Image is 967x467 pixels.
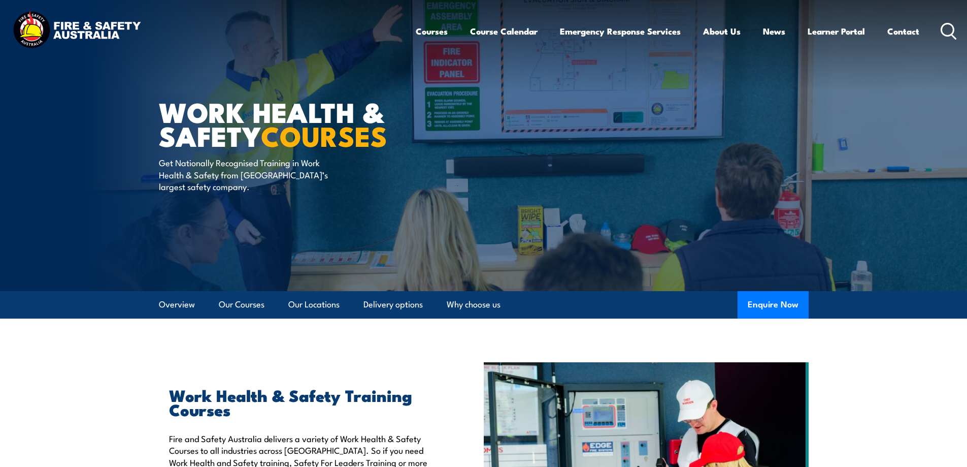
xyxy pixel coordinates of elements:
a: News [763,18,785,45]
a: Courses [416,18,448,45]
a: Overview [159,291,195,318]
a: Emergency Response Services [560,18,681,45]
a: Delivery options [363,291,423,318]
strong: COURSES [261,114,387,156]
a: Course Calendar [470,18,538,45]
a: Why choose us [447,291,501,318]
a: About Us [703,18,741,45]
h1: Work Health & Safety [159,100,410,147]
a: Learner Portal [808,18,865,45]
a: Our Locations [288,291,340,318]
a: Contact [887,18,919,45]
a: Our Courses [219,291,264,318]
p: Get Nationally Recognised Training in Work Health & Safety from [GEOGRAPHIC_DATA]’s largest safet... [159,157,344,192]
button: Enquire Now [738,291,809,319]
h2: Work Health & Safety Training Courses [169,388,437,416]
